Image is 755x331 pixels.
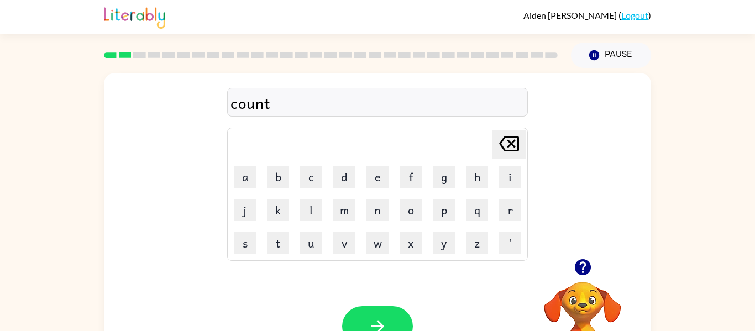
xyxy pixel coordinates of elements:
[433,199,455,221] button: p
[230,91,525,114] div: count
[466,199,488,221] button: q
[267,232,289,254] button: t
[300,166,322,188] button: c
[333,232,355,254] button: v
[234,199,256,221] button: j
[366,199,389,221] button: n
[333,199,355,221] button: m
[499,199,521,221] button: r
[234,232,256,254] button: s
[104,4,165,29] img: Literably
[621,10,648,20] a: Logout
[433,232,455,254] button: y
[466,232,488,254] button: z
[400,232,422,254] button: x
[300,232,322,254] button: u
[523,10,651,20] div: ( )
[433,166,455,188] button: g
[267,199,289,221] button: k
[400,166,422,188] button: f
[499,232,521,254] button: '
[300,199,322,221] button: l
[523,10,618,20] span: Aiden [PERSON_NAME]
[466,166,488,188] button: h
[267,166,289,188] button: b
[366,166,389,188] button: e
[366,232,389,254] button: w
[333,166,355,188] button: d
[571,43,651,68] button: Pause
[400,199,422,221] button: o
[499,166,521,188] button: i
[234,166,256,188] button: a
